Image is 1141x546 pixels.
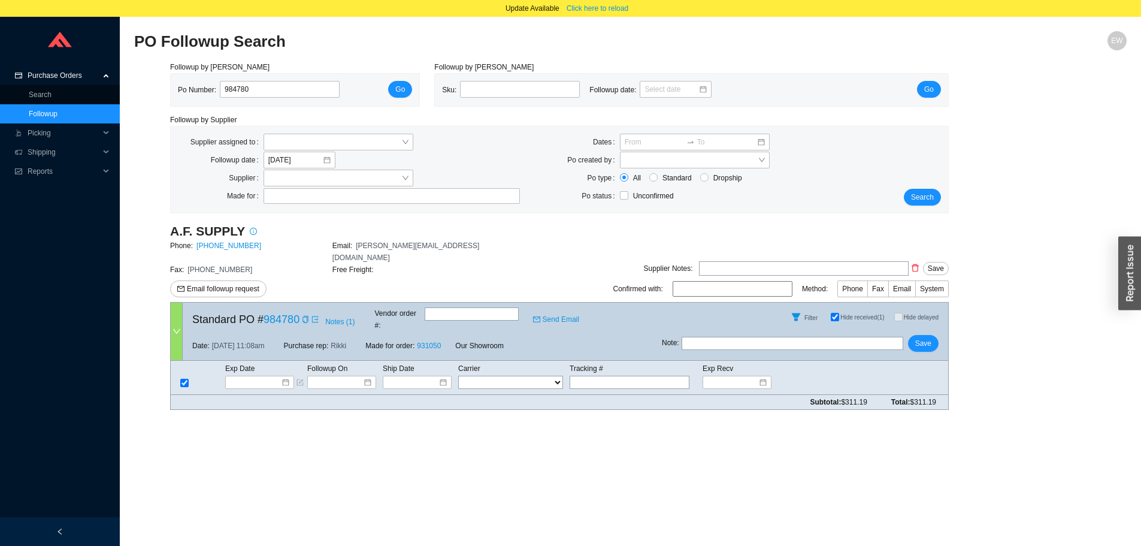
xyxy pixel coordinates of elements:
[904,189,941,206] button: Search
[709,172,747,184] span: Dropship
[928,263,944,274] span: Save
[909,260,922,276] button: delete
[311,316,319,323] span: export
[434,63,534,71] span: Followup by [PERSON_NAME]
[686,138,695,146] span: to
[172,327,181,336] span: down
[442,81,721,99] div: Sku: Followup date:
[644,263,693,274] div: Supplier Notes:
[177,285,184,294] span: mail
[56,528,63,535] span: left
[915,337,931,349] span: Save
[264,313,299,325] a: 984780
[909,264,921,272] span: delete
[810,396,867,408] span: Subtotal:
[332,266,374,274] span: Free Freight:
[533,313,579,325] a: mailSend Email
[417,342,441,350] a: 931050
[170,280,267,297] button: mailEmail followup request
[904,314,939,321] span: Hide delayed
[383,364,414,373] span: Ship Date
[786,307,806,327] button: Filter
[923,262,949,275] button: Save
[891,396,936,408] span: Total:
[29,91,52,99] a: Search
[246,228,261,235] span: info-circle
[178,81,349,99] div: Po Number:
[582,188,619,204] label: Po status:
[229,170,263,186] label: Supplier:
[170,63,270,71] span: Followup by [PERSON_NAME]
[455,340,504,352] span: Our Showroom
[395,83,405,95] span: Go
[917,81,941,98] button: Go
[375,307,422,331] span: Vendor order # :
[662,337,679,350] span: Note :
[458,364,480,373] span: Carrier
[567,2,628,14] span: Click here to reload
[325,315,355,324] button: Notes (1)
[284,340,329,352] span: Purchase rep:
[29,110,57,118] a: Followup
[170,266,184,274] span: Fax:
[625,136,684,148] input: From
[28,123,99,143] span: Picking
[296,379,304,386] span: form
[14,168,23,175] span: fund
[593,134,620,150] label: Dates:
[325,316,355,328] span: Notes ( 1 )
[268,154,322,166] input: 8/19/2025
[388,81,412,98] button: Go
[910,398,936,406] span: $311.19
[332,242,479,262] span: [PERSON_NAME][EMAIL_ADDRESS][DOMAIN_NAME]
[307,364,347,373] span: Followup On
[212,340,265,352] span: [DATE] 11:08am
[841,398,867,406] span: $311.19
[187,266,252,274] span: [PHONE_NUMBER]
[365,342,414,350] span: Made for order:
[28,143,99,162] span: Shipping
[302,313,309,325] div: Copy
[134,31,879,52] h2: PO Followup Search
[302,316,309,323] span: copy
[192,310,299,328] span: Standard PO #
[170,223,245,240] h3: A.F. SUPPLY
[331,340,346,352] span: Rikki
[225,364,255,373] span: Exp Date
[196,242,261,250] a: [PHONE_NUMBER]
[686,138,695,146] span: swap-right
[831,313,839,321] input: Hide received(1)
[872,285,884,293] span: Fax
[613,280,949,297] div: Confirmed with: Method:
[842,285,863,293] span: Phone
[245,223,262,240] button: info-circle
[628,172,646,184] span: All
[227,188,264,204] label: Made for:
[804,315,818,321] span: Filter
[588,170,620,186] label: Po type:
[190,134,264,150] label: Supplier assigned to
[28,162,99,181] span: Reports
[170,116,237,124] span: Followup by Supplier
[311,313,319,325] a: export
[1111,31,1122,50] span: EW
[920,285,944,293] span: System
[703,364,733,373] span: Exp Recv
[924,83,934,95] span: Go
[894,313,903,321] input: Hide delayed
[192,340,210,352] span: Date:
[533,316,540,323] span: mail
[332,242,352,250] span: Email:
[644,83,698,95] input: Select date
[567,152,619,168] label: Po created by:
[28,66,99,85] span: Purchase Orders
[697,136,756,148] input: To
[211,152,264,168] label: Followup date:
[633,192,674,200] span: Unconfirmed
[911,191,934,203] span: Search
[893,285,911,293] span: Email
[908,335,939,352] button: Save
[658,172,697,184] span: Standard
[840,314,884,321] span: Hide received (1)
[14,72,23,79] span: credit-card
